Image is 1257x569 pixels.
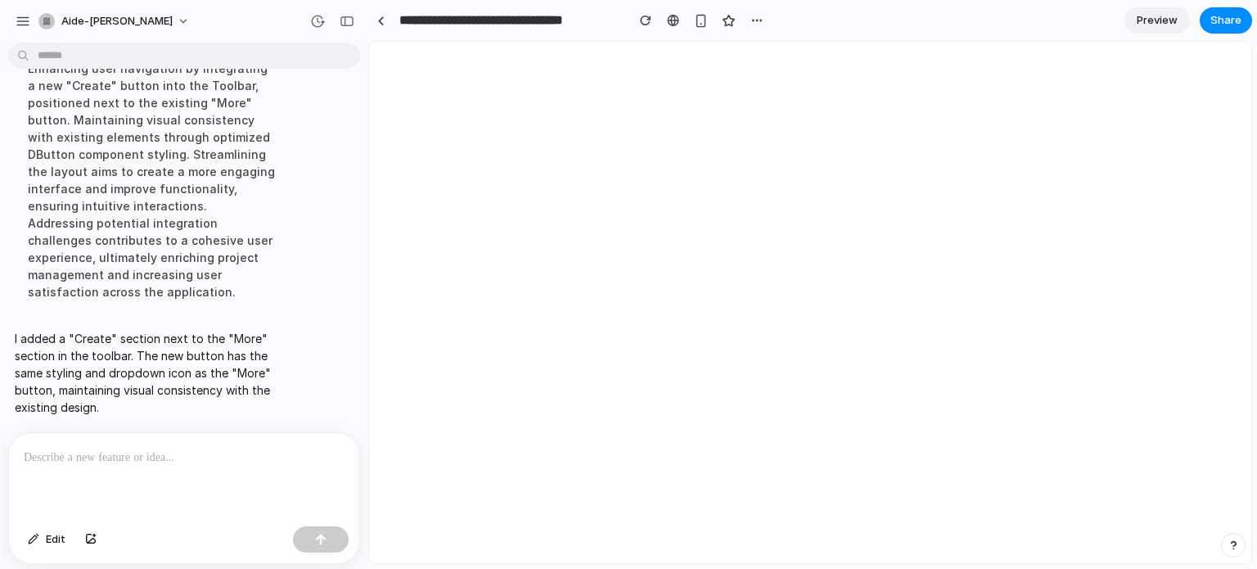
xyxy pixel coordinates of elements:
[32,8,198,34] button: aide-[PERSON_NAME]
[1210,12,1241,29] span: Share
[15,330,288,416] p: I added a "Create" section next to the "More" section in the toolbar. The new button has the same...
[46,531,65,548] span: Edit
[1137,12,1178,29] span: Preview
[1124,7,1190,34] a: Preview
[61,13,173,29] span: aide-[PERSON_NAME]
[20,526,74,553] button: Edit
[15,50,288,310] div: Enhancing user navigation by integrating a new "Create" button into the Toolbar, positioned next ...
[1200,7,1252,34] button: Share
